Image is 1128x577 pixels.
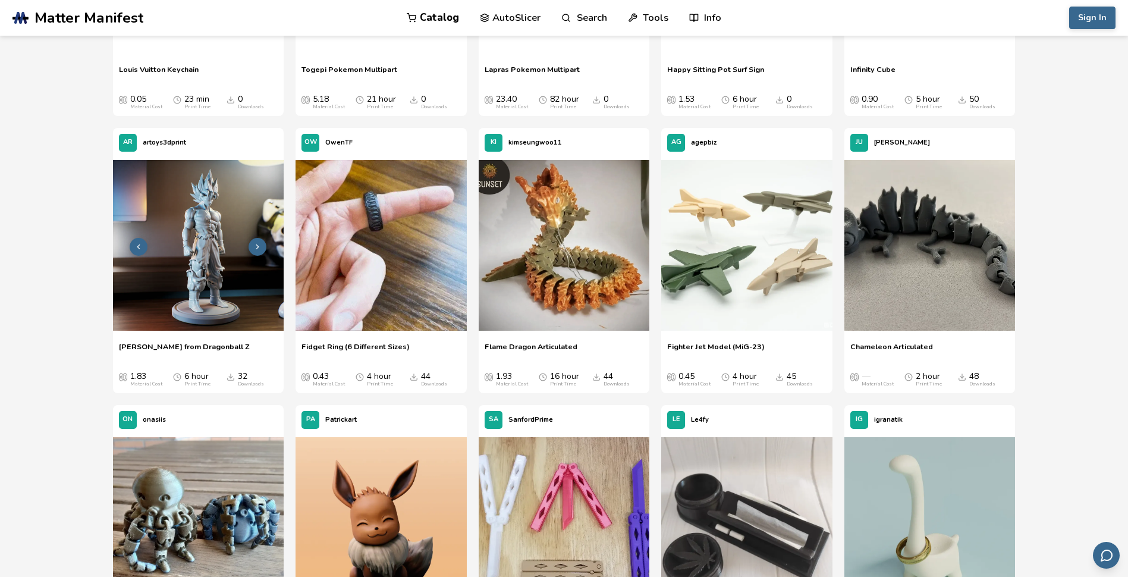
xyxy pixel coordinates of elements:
div: 32 [238,372,264,387]
span: Average Print Time [173,372,181,381]
p: agepbiz [691,136,717,149]
span: Downloads [592,95,601,104]
span: Average Cost [667,372,675,381]
div: 5 hour [916,95,942,110]
div: 6 hour [733,95,759,110]
div: 23.40 [496,95,528,110]
div: 50 [969,95,995,110]
span: Average Cost [485,95,493,104]
div: 0.90 [862,95,894,110]
div: Downloads [421,104,447,110]
span: KI [491,139,497,146]
div: 16 hour [550,372,579,387]
span: Average Cost [850,95,859,104]
div: Print Time [916,381,942,387]
div: Print Time [916,104,942,110]
span: Downloads [775,95,784,104]
div: 0.43 [313,372,345,387]
div: Print Time [550,104,576,110]
a: Louis Vuitton Keychain [119,65,199,83]
p: igranatik [874,413,903,426]
div: Downloads [238,104,264,110]
span: Matter Manifest [34,10,143,26]
div: 44 [604,372,630,387]
div: 44 [421,372,447,387]
div: Material Cost [313,381,345,387]
span: Average Print Time [721,95,730,104]
div: 1.83 [130,372,162,387]
span: Downloads [958,95,966,104]
div: Material Cost [496,104,528,110]
div: 6 hour [184,372,210,387]
span: Downloads [592,372,601,381]
div: 23 min [184,95,210,110]
div: Print Time [733,381,759,387]
span: Average Print Time [356,372,364,381]
span: Average Cost [667,95,675,104]
button: Send feedback via email [1093,542,1120,569]
div: Print Time [550,381,576,387]
span: Happy Sitting Pot Surf Sign [667,65,764,83]
div: 0.45 [678,372,711,387]
span: Downloads [410,372,418,381]
span: Average Print Time [173,95,181,104]
div: 1.93 [496,372,528,387]
div: Downloads [238,381,264,387]
span: Average Print Time [356,95,364,104]
p: onasiis [143,413,166,426]
div: Material Cost [130,381,162,387]
span: JU [856,139,863,146]
div: Downloads [604,104,630,110]
p: OwenTF [325,136,353,149]
div: Print Time [733,104,759,110]
div: Downloads [604,381,630,387]
span: Downloads [410,95,418,104]
div: 82 hour [550,95,579,110]
span: Downloads [775,372,784,381]
div: 45 [787,372,813,387]
span: AG [671,139,681,146]
div: Material Cost [313,104,345,110]
div: 4 hour [367,372,393,387]
a: Togepi Pokemon Multipart [301,65,397,83]
span: PA [306,416,315,424]
a: Infinity Cube [850,65,896,83]
div: 0 [604,95,630,110]
div: 21 hour [367,95,396,110]
a: Flame Dragon Articulated [485,342,577,360]
span: Average Cost [119,372,127,381]
span: Lapras Pokemon Multipart [485,65,580,83]
span: IG [856,416,863,424]
span: Average Cost [850,372,859,381]
div: Material Cost [130,104,162,110]
span: Average Print Time [904,372,913,381]
p: [PERSON_NAME] [874,136,930,149]
div: 0 [238,95,264,110]
div: Downloads [787,381,813,387]
div: Print Time [184,104,210,110]
span: Average Print Time [539,372,547,381]
a: Chameleon Articulated [850,342,933,360]
div: Material Cost [862,381,894,387]
span: [PERSON_NAME] from Dragonball Z [119,342,250,360]
a: Fighter Jet Model (MiG-23) [667,342,765,360]
div: Material Cost [496,381,528,387]
button: Sign In [1069,7,1116,29]
span: Average Print Time [904,95,913,104]
div: Material Cost [862,104,894,110]
span: Average Cost [485,372,493,381]
div: Downloads [969,381,995,387]
span: AR [123,139,133,146]
div: 1.53 [678,95,711,110]
div: 0 [421,95,447,110]
p: Patrickart [325,413,357,426]
div: 48 [969,372,995,387]
span: Downloads [227,372,235,381]
p: kimseungwoo11 [508,136,562,149]
span: Average Print Time [539,95,547,104]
